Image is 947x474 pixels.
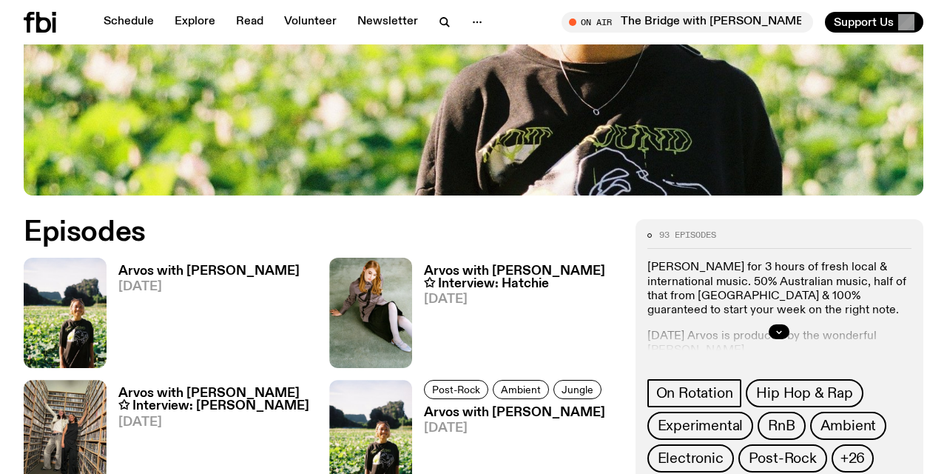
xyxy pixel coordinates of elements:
a: Schedule [95,12,163,33]
a: Post-Rock [424,380,488,399]
h2: Episodes [24,219,618,246]
a: Hip Hop & Rap [746,379,863,407]
h3: Arvos with [PERSON_NAME] ✩ Interview: [PERSON_NAME] [118,387,311,413]
span: Electronic [658,450,724,467]
img: Bri is smiling and wearing a black t-shirt. She is standing in front of a lush, green field. Ther... [24,258,107,368]
img: Girl with long hair is sitting back on the ground comfortably [329,258,412,368]
span: Post-Rock [749,450,817,467]
span: Jungle [562,384,593,395]
a: Ambient [810,412,887,440]
a: Arvos with [PERSON_NAME][DATE] [107,265,300,368]
h3: Arvos with [PERSON_NAME] [118,265,300,278]
span: Ambient [820,418,877,434]
span: Post-Rock [432,384,480,395]
span: [DATE] [118,281,300,293]
span: [DATE] [424,293,617,306]
a: Explore [166,12,224,33]
button: On AirThe Bridge with [PERSON_NAME] [562,12,813,33]
h3: Arvos with [PERSON_NAME] [424,407,606,419]
span: [DATE] [118,416,311,429]
span: Support Us [834,16,894,29]
a: Jungle [553,380,601,399]
a: Post-Rock [738,444,827,473]
a: On Rotation [647,379,742,407]
span: Experimental [658,418,744,434]
a: RnB [758,412,805,440]
span: Ambient [501,384,541,395]
a: Read [227,12,272,33]
span: [DATE] [424,422,606,435]
a: Newsletter [348,12,427,33]
span: RnB [768,418,795,434]
button: Support Us [825,12,923,33]
a: Ambient [493,380,549,399]
p: [PERSON_NAME] for 3 hours of fresh local & international music. ​50% Australian music, half of th... [647,261,911,318]
span: Hip Hop & Rap [756,385,852,401]
span: +26 [840,450,865,467]
h3: Arvos with [PERSON_NAME] ✩ Interview: Hatchie [424,265,617,290]
a: Electronic [647,444,734,473]
a: Arvos with [PERSON_NAME] ✩ Interview: Hatchie[DATE] [412,265,617,368]
a: Volunteer [275,12,346,33]
span: 93 episodes [659,231,716,239]
span: On Rotation [656,385,733,401]
a: Experimental [647,412,754,440]
button: +26 [832,444,874,473]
